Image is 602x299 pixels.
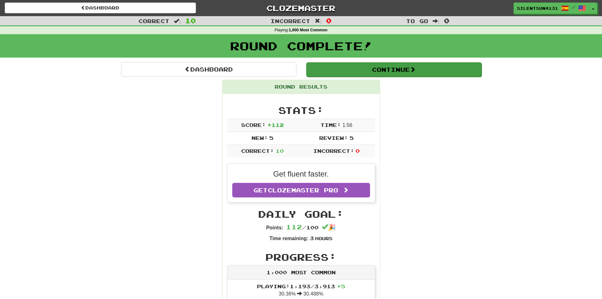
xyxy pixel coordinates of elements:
span: New: [252,135,268,141]
span: Correct: [241,148,274,154]
button: Continue [306,62,482,77]
span: 1 : 56 [343,122,352,128]
strong: 1,000 Most Common [289,28,327,32]
p: Get fluent faster. [232,169,370,179]
h1: Round Complete! [2,40,600,52]
div: 1,000 Most Common [228,266,375,280]
span: / [572,5,575,9]
span: 5 [269,135,273,141]
span: Score: [241,122,266,128]
span: Incorrect: [313,148,354,154]
span: : [315,18,322,24]
a: Dashboard [121,62,296,77]
span: + 5 [337,283,345,289]
span: Review: [319,135,348,141]
span: SilentSun4131 [517,5,558,11]
span: 0 [326,17,331,24]
span: 0 [356,148,360,154]
span: Playing: 1,193 / 3,913 [257,283,345,289]
span: Time: [320,122,341,128]
a: Clozemaster [205,3,397,14]
span: : [433,18,440,24]
small: Hours [315,236,332,241]
a: GetClozemaster Pro [232,183,370,197]
span: : [174,18,181,24]
span: 10 [185,17,196,24]
h2: Stats: [227,105,375,115]
span: 0 [444,17,449,24]
span: + 112 [267,122,284,128]
span: 10 [276,148,284,154]
strong: Time remaining: [270,236,308,241]
span: Clozemaster Pro [268,187,338,194]
h2: Daily Goal: [227,209,375,219]
span: Correct [138,18,169,24]
span: 3 [310,235,314,241]
div: Round Results [222,80,380,94]
span: To go [406,18,428,24]
a: SilentSun4131 / [514,3,589,14]
span: 112 [286,223,302,231]
span: Incorrect [271,18,310,24]
h2: Progress: [227,252,375,262]
span: 5 [350,135,354,141]
strong: Points: [266,225,283,230]
a: Dashboard [5,3,196,13]
span: / 100 [286,224,319,230]
span: 🎉 [322,224,336,231]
